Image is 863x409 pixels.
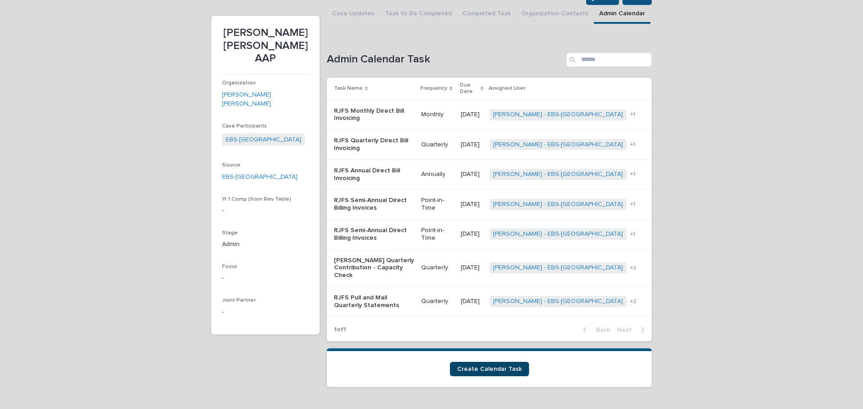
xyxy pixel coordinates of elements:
[630,265,636,271] span: + 2
[327,100,652,130] tr: RJFS Monthly Direct Bill InvoicingMonthly[DATE][PERSON_NAME] - EBS-[GEOGRAPHIC_DATA] +1
[516,5,594,24] button: Organization Contacts
[222,230,238,236] span: Stage
[334,84,363,93] p: Task Name
[327,159,652,189] tr: RJFS Annual Direct Bill InvoicingAnnually[DATE][PERSON_NAME] - EBS-[GEOGRAPHIC_DATA] +1
[222,298,256,303] span: Joint Partner
[566,53,652,67] input: Search
[327,53,563,66] h1: Admin Calendar Task
[327,219,652,249] tr: RJFS Semi-Annual Direct Billing InvoicesPoint-in-Time[DATE][PERSON_NAME] - EBS-[GEOGRAPHIC_DATA] +1
[493,141,623,149] a: [PERSON_NAME] - EBS-[GEOGRAPHIC_DATA]
[226,135,301,145] a: EBS-[GEOGRAPHIC_DATA]
[421,171,454,178] p: Annually
[461,230,482,238] p: [DATE]
[630,142,635,147] span: + 1
[489,84,525,93] p: Assigned User
[630,172,635,177] span: + 1
[222,90,309,109] a: [PERSON_NAME] [PERSON_NAME]
[493,111,623,119] a: [PERSON_NAME] - EBS-[GEOGRAPHIC_DATA]
[461,111,482,119] p: [DATE]
[327,130,652,160] tr: RJFS Quarterly Direct Bill InvoicingQuarterly[DATE][PERSON_NAME] - EBS-[GEOGRAPHIC_DATA] +1
[493,201,623,208] a: [PERSON_NAME] - EBS-[GEOGRAPHIC_DATA]
[334,197,414,212] p: RJFS Semi-Annual Direct Billing Invoices
[493,264,623,272] a: [PERSON_NAME] - EBS-[GEOGRAPHIC_DATA]
[450,362,529,376] a: Create Calendar Task
[222,197,291,202] span: Yr 1 Comp (from Rev Table)
[222,26,309,65] p: [PERSON_NAME] [PERSON_NAME] AAP
[461,264,482,272] p: [DATE]
[460,80,478,97] p: Due Date
[461,298,482,305] p: [DATE]
[327,5,380,24] button: Case Updates
[222,273,309,283] p: -
[421,264,454,272] p: Quarterly
[334,227,414,242] p: RJFS Semi-Annual Direct Billing Invoices
[457,366,522,372] span: Create Calendar Task
[461,201,482,208] p: [DATE]
[327,286,652,317] tr: RJFS Pull and Mail Quarterly StatementsQuarterly[DATE][PERSON_NAME] - EBS-[GEOGRAPHIC_DATA] +2
[327,249,652,286] tr: [PERSON_NAME] Quarterly Contribution - Capacity CheckQuarterly[DATE][PERSON_NAME] - EBS-[GEOGRAPH...
[617,327,637,333] span: Next
[493,298,623,305] a: [PERSON_NAME] - EBS-[GEOGRAPHIC_DATA]
[421,227,454,242] p: Point-in-Time
[576,326,614,334] button: Back
[222,240,309,249] p: Admin
[327,189,652,220] tr: RJFS Semi-Annual Direct Billing InvoicesPoint-in-Time[DATE][PERSON_NAME] - EBS-[GEOGRAPHIC_DATA] +1
[461,141,482,149] p: [DATE]
[222,123,267,129] span: Case Participants
[591,327,610,333] span: Back
[334,137,414,152] p: RJFS Quarterly Direct Bill Invoicing
[614,326,652,334] button: Next
[421,197,454,212] p: Point-in-Time
[420,84,447,93] p: Frequency
[334,294,414,309] p: RJFS Pull and Mail Quarterly Statements
[222,264,237,269] span: Focus
[421,298,454,305] p: Quarterly
[222,308,309,317] p: -
[327,319,353,341] p: 1 of 1
[630,202,635,207] span: + 1
[457,5,516,24] button: Completed Task
[334,257,414,279] p: [PERSON_NAME] Quarterly Contribution - Capacity Check
[630,112,635,117] span: + 1
[421,141,454,149] p: Quarterly
[222,206,309,215] p: -
[493,230,623,238] a: [PERSON_NAME] - EBS-[GEOGRAPHIC_DATA]
[222,163,240,168] span: Source
[493,171,623,178] a: [PERSON_NAME] - EBS-[GEOGRAPHIC_DATA]
[421,111,454,119] p: Monthly
[222,80,256,86] span: Organization
[630,232,635,237] span: + 1
[334,167,414,182] p: RJFS Annual Direct Bill Invoicing
[380,5,457,24] button: Task to Be Completed
[222,172,298,182] a: EBS-[GEOGRAPHIC_DATA]
[461,171,482,178] p: [DATE]
[630,299,636,304] span: + 2
[334,107,414,123] p: RJFS Monthly Direct Bill Invoicing
[594,5,650,24] button: Admin Calendar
